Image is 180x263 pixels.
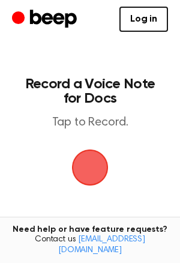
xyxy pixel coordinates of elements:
[22,77,158,106] h1: Record a Voice Note for Docs
[12,8,80,31] a: Beep
[119,7,168,32] a: Log in
[58,235,145,255] a: [EMAIL_ADDRESS][DOMAIN_NAME]
[7,235,173,256] span: Contact us
[72,150,108,186] img: Beep Logo
[22,115,158,130] p: Tap to Record.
